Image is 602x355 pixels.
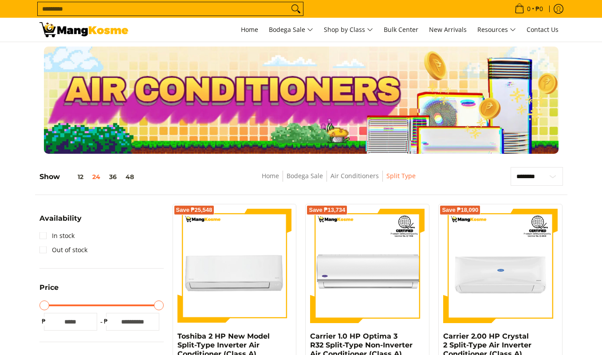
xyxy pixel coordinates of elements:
[429,25,467,34] span: New Arrivals
[442,207,478,213] span: Save ₱18,090
[477,24,516,35] span: Resources
[105,173,121,180] button: 36
[310,209,425,323] img: Carrier 1.0 HP Optima 3 R32 Split-Type Non-Inverter Air Conditioner (Class A)
[39,243,87,257] a: Out of stock
[200,171,478,191] nav: Breadcrumbs
[324,24,373,35] span: Shop by Class
[522,18,563,42] a: Contact Us
[527,25,559,34] span: Contact Us
[39,317,48,326] span: ₱
[443,209,558,323] img: Carrier 2.00 HP Crystal 2 Split-Type Air Inverter Conditioner (Class A)
[379,18,423,42] a: Bulk Center
[39,215,82,222] span: Availability
[264,18,318,42] a: Bodega Sale
[331,172,379,180] a: Air Conditioners
[177,209,292,323] img: Toshiba 2 HP New Model Split-Type Inverter Air Conditioner (Class A)
[121,173,138,180] button: 48
[39,229,75,243] a: In stock
[39,215,82,229] summary: Open
[102,317,110,326] span: ₱
[309,207,345,213] span: Save ₱13,734
[39,284,59,291] span: Price
[241,25,258,34] span: Home
[60,173,88,180] button: 12
[236,18,263,42] a: Home
[39,284,59,298] summary: Open
[526,6,532,12] span: 0
[473,18,520,42] a: Resources
[269,24,313,35] span: Bodega Sale
[262,172,279,180] a: Home
[534,6,544,12] span: ₱0
[319,18,378,42] a: Shop by Class
[88,173,105,180] button: 24
[176,207,212,213] span: Save ₱25,548
[287,172,323,180] a: Bodega Sale
[39,172,138,181] h5: Show
[289,2,303,16] button: Search
[425,18,471,42] a: New Arrivals
[39,22,128,37] img: Bodega Sale Aircon l Mang Kosme: Home Appliances Warehouse Sale Split Type
[137,18,563,42] nav: Main Menu
[384,25,418,34] span: Bulk Center
[512,4,546,14] span: •
[386,171,416,182] span: Split Type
